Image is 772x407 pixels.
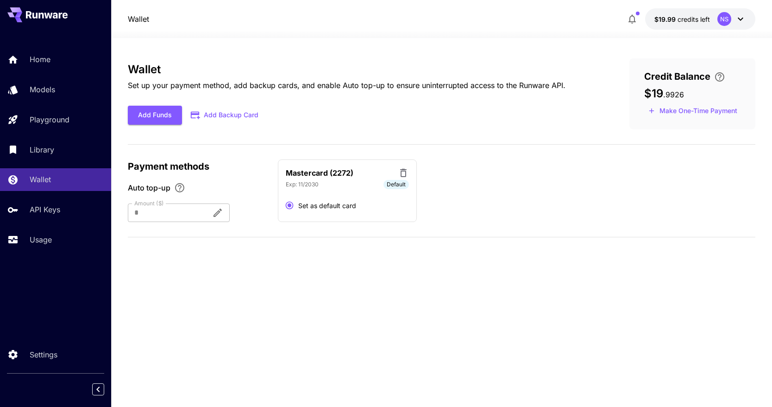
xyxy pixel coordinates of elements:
p: Playground [30,114,69,125]
button: Collapse sidebar [92,383,104,395]
p: Payment methods [128,159,267,173]
span: Set as default card [298,201,356,210]
button: Make a one-time, non-recurring payment [644,104,741,118]
p: Settings [30,349,57,360]
label: Amount ($) [134,199,164,207]
div: NS [717,12,731,26]
p: Set up your payment method, add backup cards, and enable Auto top-up to ensure uninterrupted acce... [128,80,565,91]
span: Auto top-up [128,182,170,193]
button: Enter your card details and choose an Auto top-up amount to avoid service interruptions. We'll au... [710,71,729,83]
button: $19.9926NS [645,8,755,30]
span: credits left [678,15,710,23]
button: Add Funds [128,106,182,125]
p: Library [30,144,54,155]
button: Add Backup Card [182,106,268,124]
div: $19.9926 [654,14,710,24]
p: Models [30,84,55,95]
p: Home [30,54,50,65]
span: $19 [644,87,663,100]
span: $19.99 [654,15,678,23]
span: . 9926 [663,90,684,99]
span: Credit Balance [644,70,710,83]
div: Collapse sidebar [99,381,111,398]
nav: breadcrumb [128,13,149,25]
p: Mastercard (2272) [286,167,353,178]
p: Exp: 11/2030 [286,180,319,189]
a: Wallet [128,13,149,25]
span: Default [383,180,409,189]
p: Usage [30,234,52,245]
p: API Keys [30,204,60,215]
button: Enable Auto top-up to ensure uninterrupted service. We'll automatically bill the chosen amount wh... [170,182,189,193]
h3: Wallet [128,63,565,76]
p: Wallet [30,174,51,185]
